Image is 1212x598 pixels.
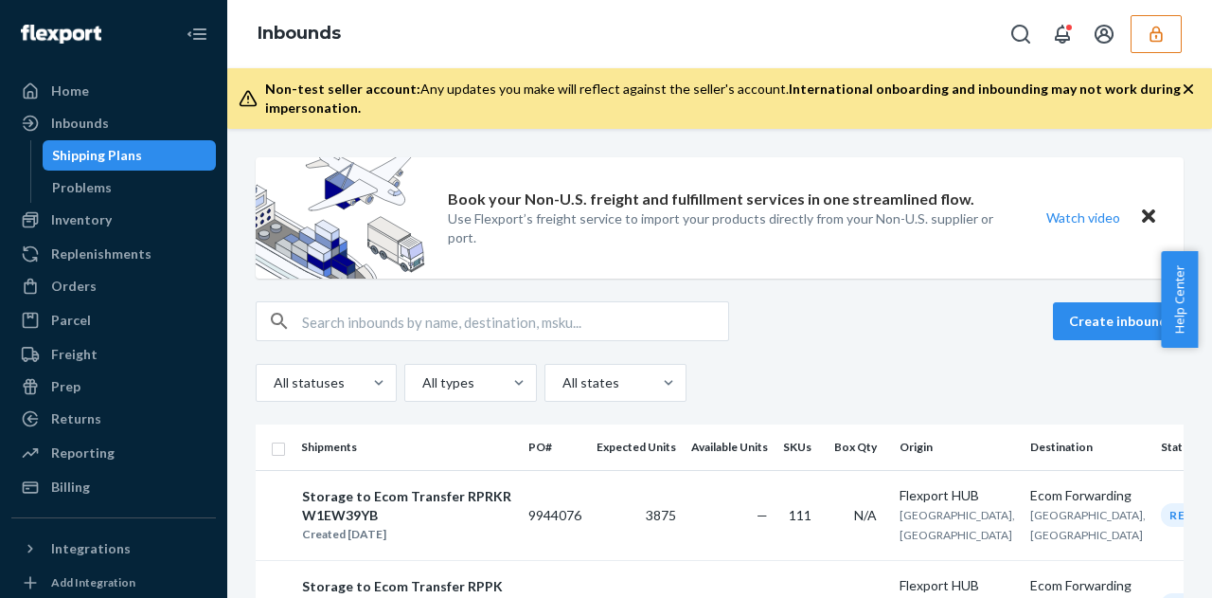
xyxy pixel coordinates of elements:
div: Orders [51,277,97,296]
div: Add Integration [51,574,135,590]
td: 9944076 [521,470,589,560]
span: [GEOGRAPHIC_DATA], [GEOGRAPHIC_DATA] [1030,508,1146,542]
span: 3875 [646,507,676,523]
div: Reporting [51,444,115,462]
a: Freight [11,339,216,370]
div: Flexport HUB [900,486,1015,505]
div: Ecom Forwarding [1030,576,1146,595]
button: Create inbound [1053,302,1184,340]
div: Billing [51,478,90,497]
input: Search inbounds by name, destination, msku... [302,302,728,340]
th: Destination [1023,425,1153,470]
div: Created [DATE] [302,525,512,544]
p: Use Flexport’s freight service to import your products directly from your Non-U.S. supplier or port. [448,209,1011,247]
a: Inbounds [258,23,341,44]
button: Close Navigation [178,15,216,53]
a: Parcel [11,305,216,335]
div: Storage to Ecom Transfer RPRKRW1EW39YB [302,487,512,525]
div: Ecom Forwarding [1030,486,1146,505]
th: Origin [892,425,1023,470]
th: SKUs [775,425,827,470]
a: Prep [11,371,216,402]
div: Shipping Plans [52,146,142,165]
th: Expected Units [589,425,684,470]
span: — [757,507,768,523]
a: Orders [11,271,216,301]
a: Billing [11,472,216,502]
ol: breadcrumbs [242,7,356,62]
a: Returns [11,404,216,434]
div: Any updates you make will reflect against the seller's account. [265,80,1182,118]
a: Replenishments [11,239,216,269]
div: Inbounds [51,114,109,133]
div: Freight [51,345,98,364]
th: PO# [521,425,589,470]
th: Shipments [294,425,521,470]
input: All statuses [272,373,274,392]
a: Shipping Plans [43,140,217,171]
span: Non-test seller account: [265,81,420,97]
a: Problems [43,172,217,203]
th: Box Qty [827,425,892,470]
button: Open Search Box [1002,15,1040,53]
span: [GEOGRAPHIC_DATA], [GEOGRAPHIC_DATA] [900,508,1015,542]
th: Available Units [684,425,775,470]
div: Flexport HUB [900,576,1015,595]
img: Flexport logo [21,25,101,44]
div: Returns [51,409,101,428]
div: Parcel [51,311,91,330]
div: Problems [52,178,112,197]
a: Inventory [11,205,216,235]
iframe: Opens a widget where you can chat to one of our agents [1092,541,1193,589]
a: Add Integration [11,571,216,594]
button: Close [1136,204,1161,231]
div: Replenishments [51,245,151,263]
a: Home [11,76,216,106]
input: All states [561,373,562,392]
div: Home [51,82,89,100]
span: N/A [854,507,877,523]
button: Help Center [1161,251,1198,348]
input: All types [420,373,422,392]
p: Book your Non-U.S. freight and fulfillment services in one streamlined flow. [448,189,974,210]
button: Open account menu [1085,15,1123,53]
span: 111 [789,507,811,523]
button: Integrations [11,534,216,564]
div: Inventory [51,210,112,229]
a: Reporting [11,438,216,468]
div: Prep [51,377,80,396]
button: Open notifications [1043,15,1081,53]
button: Watch video [1034,204,1132,231]
div: Integrations [51,539,131,558]
a: Inbounds [11,108,216,138]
